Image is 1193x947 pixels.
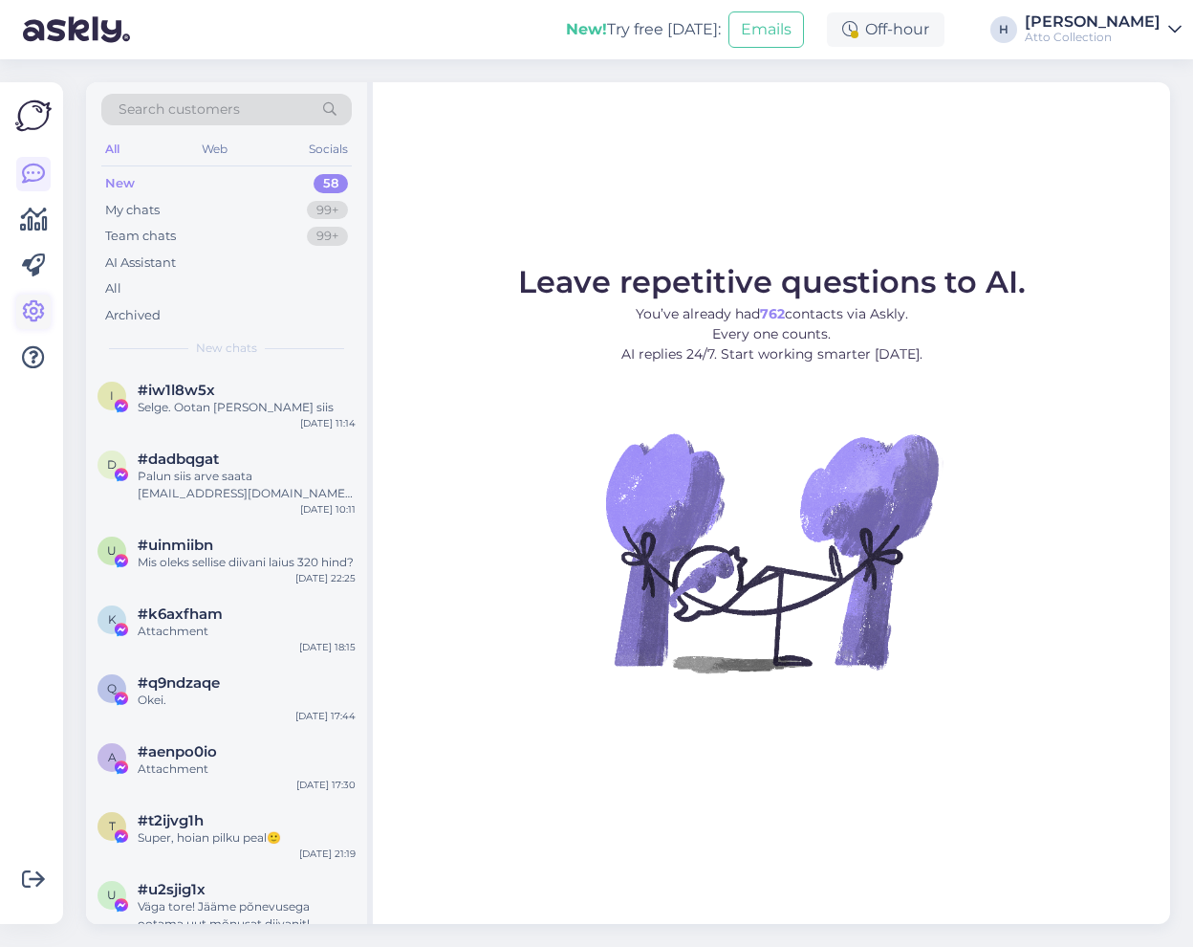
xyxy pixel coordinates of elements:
span: #uinmiibn [138,537,213,554]
div: Atto Collection [1025,30,1160,45]
div: Try free [DATE]: [566,18,721,41]
span: #aenpo0io [138,743,217,760]
div: New [105,174,135,193]
div: Selge. Ootan [PERSON_NAME] siis [138,399,356,416]
div: Attachment [138,760,356,778]
div: Team chats [105,227,176,246]
span: u [107,543,117,558]
div: AI Assistant [105,253,176,273]
div: Archived [105,306,161,325]
a: [PERSON_NAME]Atto Collection [1025,14,1182,45]
div: 58 [314,174,348,193]
span: #k6axfham [138,606,223,623]
span: d [107,457,117,472]
div: [PERSON_NAME] [1025,14,1160,30]
div: [DATE] 22:25 [295,571,356,585]
div: All [105,279,121,298]
div: Attachment [138,623,356,640]
div: Super, hoian pilku peal🙂 [138,829,356,847]
div: 99+ [307,227,348,246]
span: q [107,681,117,695]
div: Okei. [138,692,356,709]
span: t [109,819,116,833]
div: [DATE] 18:15 [299,640,356,654]
div: Väga tore! Jääme põnevusega ootama uut mõnusat diivanit! [138,898,356,933]
div: Web [198,137,231,162]
div: My chats [105,201,160,220]
span: #iw1l8w5x [138,382,215,399]
span: Search customers [119,99,240,120]
span: u [107,888,117,902]
div: Socials [305,137,352,162]
button: Emails [728,11,804,48]
div: Palun siis arve saata [EMAIL_ADDRESS][DOMAIN_NAME] ja arvesaajaks Supelhai OÜ. [138,468,356,502]
div: H [990,16,1017,43]
div: 99+ [307,201,348,220]
span: #q9ndzaqe [138,674,220,692]
span: a [108,750,117,764]
span: #u2sjig1x [138,881,206,898]
span: #dadbqgat [138,451,219,468]
span: #t2ijvg1h [138,812,204,829]
p: You’ve already had contacts via Askly. Every one counts. AI replies 24/7. Start working smarter [... [518,304,1026,364]
div: [DATE] 11:14 [300,416,356,430]
div: [DATE] 10:11 [300,502,356,517]
div: [DATE] 17:44 [295,709,356,723]
b: New! [566,20,607,38]
img: Askly Logo [15,98,52,134]
span: Leave repetitive questions to AI. [518,263,1026,300]
div: Mis oleks sellise diivani laius 320 hind? [138,554,356,571]
div: [DATE] 21:19 [299,847,356,861]
img: No Chat active [599,380,944,724]
div: All [101,137,123,162]
span: New chats [196,340,257,357]
span: i [110,388,114,403]
div: Off-hour [827,12,944,47]
div: [DATE] 17:30 [296,778,356,792]
span: k [108,612,117,627]
b: 762 [760,305,785,322]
